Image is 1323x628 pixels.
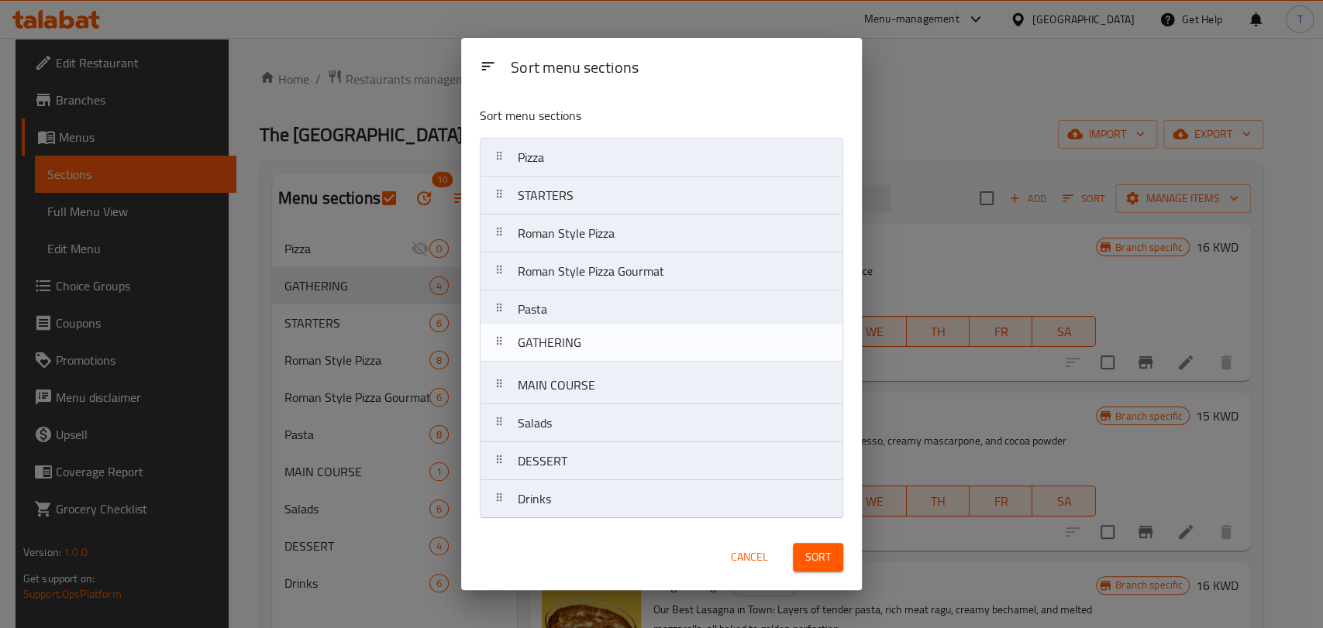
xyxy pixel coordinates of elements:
span: Cancel [731,547,768,567]
p: Sort menu sections [480,106,768,125]
button: Sort [793,543,843,571]
button: Cancel [725,543,774,571]
span: Sort [805,547,831,567]
div: Sort menu sections [505,51,849,86]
